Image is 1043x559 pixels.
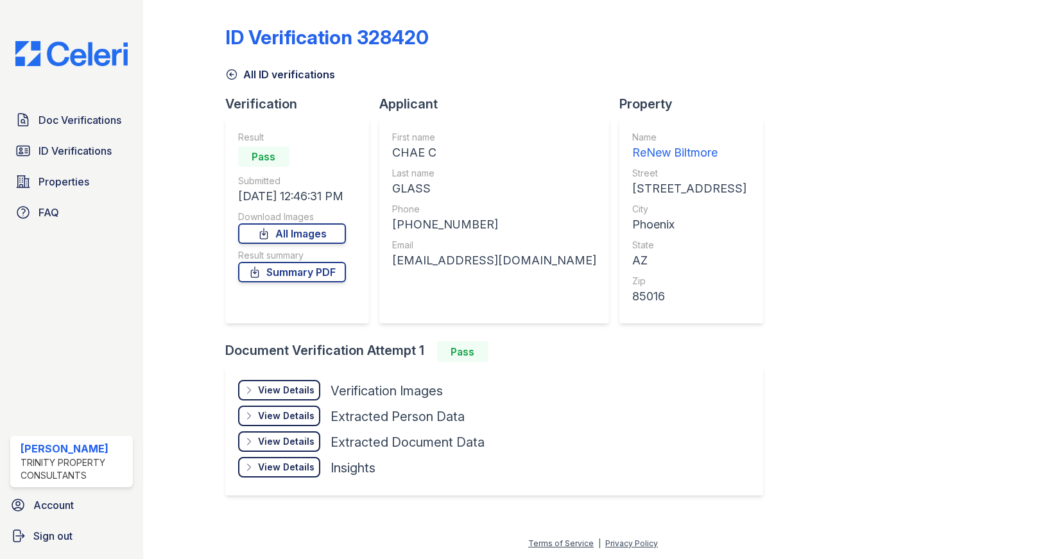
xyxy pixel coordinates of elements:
[258,435,315,448] div: View Details
[5,41,138,66] img: CE_Logo_Blue-a8612792a0a2168367f1c8372b55b34899dd931a85d93a1a3d3e32e68fde9ad4.png
[258,384,315,397] div: View Details
[392,144,596,162] div: CHAE C
[392,239,596,252] div: Email
[392,180,596,198] div: GLASS
[10,107,133,133] a: Doc Verifications
[632,203,746,216] div: City
[392,131,596,144] div: First name
[238,262,346,282] a: Summary PDF
[632,131,746,144] div: Name
[632,239,746,252] div: State
[33,528,73,544] span: Sign out
[392,203,596,216] div: Phone
[238,131,346,144] div: Result
[331,459,375,477] div: Insights
[528,538,594,548] a: Terms of Service
[10,138,133,164] a: ID Verifications
[437,341,488,362] div: Pass
[392,167,596,180] div: Last name
[225,67,335,82] a: All ID verifications
[379,95,619,113] div: Applicant
[39,174,89,189] span: Properties
[632,288,746,305] div: 85016
[5,523,138,549] a: Sign out
[238,187,346,205] div: [DATE] 12:46:31 PM
[632,167,746,180] div: Street
[632,144,746,162] div: ReNew Biltmore
[225,341,773,362] div: Document Verification Attempt 1
[225,26,429,49] div: ID Verification 328420
[238,211,346,223] div: Download Images
[21,456,128,482] div: Trinity Property Consultants
[632,275,746,288] div: Zip
[258,409,315,422] div: View Details
[238,249,346,262] div: Result summary
[238,223,346,244] a: All Images
[39,112,121,128] span: Doc Verifications
[331,382,443,400] div: Verification Images
[392,216,596,234] div: [PHONE_NUMBER]
[619,95,773,113] div: Property
[10,200,133,225] a: FAQ
[258,461,315,474] div: View Details
[632,131,746,162] a: Name ReNew Biltmore
[632,180,746,198] div: [STREET_ADDRESS]
[5,492,138,518] a: Account
[331,433,485,451] div: Extracted Document Data
[598,538,601,548] div: |
[225,95,379,113] div: Verification
[632,216,746,234] div: Phoenix
[39,205,59,220] span: FAQ
[21,441,128,456] div: [PERSON_NAME]
[331,408,465,426] div: Extracted Person Data
[632,252,746,270] div: AZ
[238,175,346,187] div: Submitted
[10,169,133,194] a: Properties
[39,143,112,159] span: ID Verifications
[605,538,658,548] a: Privacy Policy
[33,497,74,513] span: Account
[392,252,596,270] div: [EMAIL_ADDRESS][DOMAIN_NAME]
[238,146,289,167] div: Pass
